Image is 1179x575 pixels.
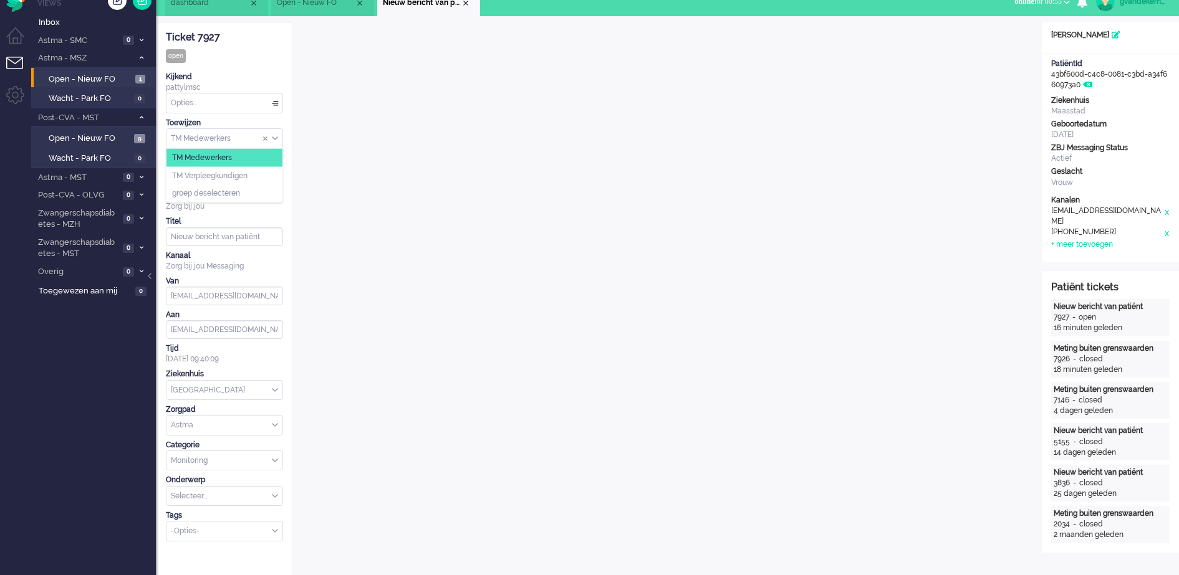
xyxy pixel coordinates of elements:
div: Ziekenhuis [1051,95,1170,106]
span: Zwangerschapsdiabetes - MST [36,237,119,260]
div: Kijkend [166,72,283,82]
span: TM Medewerkers [172,153,232,163]
div: Kanaal [166,250,283,261]
div: Select Tags [166,521,283,541]
a: Toegewezen aan mij 0 [36,283,156,297]
span: Astma - SMC [36,35,119,47]
div: Geboortedatum [1051,119,1170,130]
span: 0 [123,173,134,182]
span: 0 [123,244,134,253]
li: Tickets menu [6,57,34,85]
div: ZBJ Messaging Status [1051,143,1170,153]
div: closed [1079,395,1102,406]
a: Wacht - Park FO 0 [36,91,155,105]
div: closed [1079,437,1103,447]
span: 0 [135,287,147,296]
span: Open - Nieuw FO [49,74,132,85]
div: Ziekenhuis [166,369,283,379]
div: Ticket 7927 [166,31,283,45]
span: 0 [123,214,134,224]
span: 1 [135,75,145,84]
div: 2 maanden geleden [1054,530,1167,540]
div: Actief [1051,153,1170,164]
div: closed [1079,519,1103,530]
span: 0 [134,154,145,163]
li: Dashboard menu [6,27,34,55]
a: Open - Nieuw FO 1 [36,72,155,85]
div: 43bf600d-c4c8-0081-c3bd-a34f660973a0 [1042,59,1179,90]
div: Nieuw bericht van patiënt [1054,467,1167,478]
div: - [1070,478,1079,488]
a: Inbox [36,15,156,29]
div: PatiëntId [1051,59,1170,69]
span: TM Verpleegkundigen [172,170,248,181]
div: 7927 [1054,312,1069,323]
div: - [1069,312,1079,323]
div: open [1079,312,1096,323]
span: 0 [134,94,145,103]
div: x [1163,206,1170,227]
span: Astma - MSZ [36,52,133,64]
div: Van [166,276,283,287]
div: Categorie [166,440,283,450]
span: Post-CVA - OLVG [36,189,119,201]
span: Post-CVA - MST [36,112,133,124]
div: Nieuw bericht van patiënt [1054,302,1167,312]
div: 7926 [1054,354,1070,364]
div: Nieuw bericht van patiënt [1054,425,1167,436]
span: Toegewezen aan mij [39,285,132,297]
div: Zorg bij jou Messaging [166,261,283,272]
div: Geslacht [1051,166,1170,177]
a: Wacht - Park FO 0 [36,151,155,164]
div: Meting buiten grenswaarden [1054,343,1167,354]
div: Onderwerp [166,475,283,485]
div: Toewijzen [166,118,283,128]
div: + meer toevoegen [1051,239,1113,250]
span: Zwangerschapsdiabetes - MZH [36,207,119,230]
div: open [166,49,186,63]
div: Aan [166,310,283,320]
div: 16 minuten geleden [1054,323,1167,333]
div: closed [1079,354,1103,364]
div: closed [1079,478,1103,488]
div: Patiënt tickets [1051,280,1170,295]
div: [DATE] 09:40:09 [166,343,283,364]
div: 14 dagen geleden [1054,447,1167,458]
span: Open - Nieuw FO [49,133,131,145]
div: Zorgpad [166,404,283,415]
a: Open - Nieuw FO 9 [36,131,155,145]
li: TM Medewerkers [166,149,282,167]
span: 0 [123,191,134,200]
div: 7146 [1054,395,1069,406]
div: Meting buiten grenswaarden [1054,384,1167,395]
div: Titel [166,216,283,227]
span: Wacht - Park FO [49,93,131,105]
li: groep deselecteren [166,184,282,202]
div: - [1069,395,1079,406]
span: Astma - MST [36,172,119,184]
div: Tags [166,510,283,521]
div: x [1163,227,1170,239]
div: 5155 [1054,437,1070,447]
div: 25 dagen geleden [1054,488,1167,499]
span: 0 [123,267,134,277]
div: Kanalen [1051,195,1170,206]
div: [PHONE_NUMBER] [1051,227,1163,239]
div: - [1070,437,1079,447]
span: 0 [123,36,134,45]
span: Overig [36,266,119,278]
div: - [1070,519,1079,530]
div: Tijd [166,343,283,354]
div: 2034 [1054,519,1070,530]
span: Inbox [39,17,156,29]
span: groep deselecteren [172,188,240,199]
div: Meting buiten grenswaarden [1054,508,1167,519]
div: [DATE] [1051,130,1170,140]
div: Assign Group [166,128,283,149]
div: [EMAIL_ADDRESS][DOMAIN_NAME] [1051,206,1163,227]
body: Rich Text Area. Press ALT-0 for help. [5,5,724,27]
li: TM Verpleegkundigen [166,166,282,184]
div: Vrouw [1051,178,1170,188]
div: Maasstad [1051,106,1170,116]
div: 18 minuten geleden [1054,364,1167,375]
